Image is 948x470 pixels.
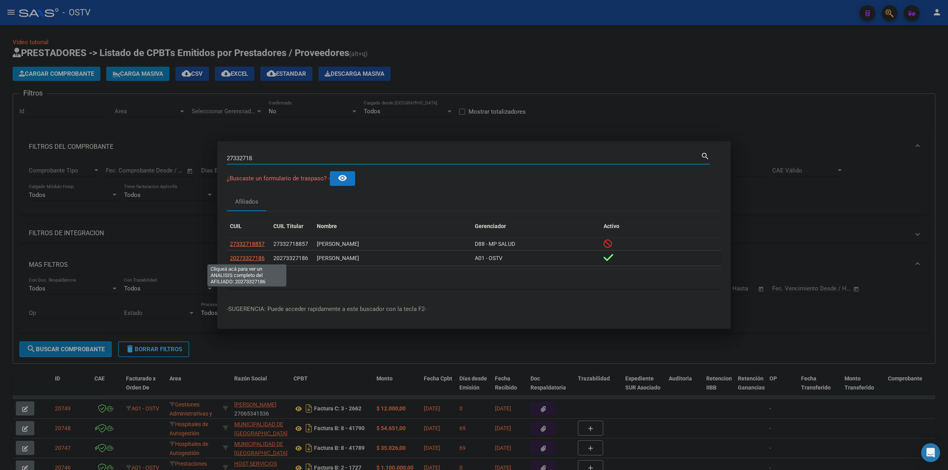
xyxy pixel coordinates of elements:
datatable-header-cell: Gerenciador [472,218,600,235]
span: 20273327186 [273,255,308,261]
span: Gerenciador [475,223,506,229]
div: Afiliados [235,197,258,206]
span: CUIL Titular [273,223,303,229]
datatable-header-cell: CUIL [227,218,270,235]
div: [PERSON_NAME] [317,254,468,263]
mat-icon: remove_red_eye [338,173,347,183]
span: Nombre [317,223,337,229]
datatable-header-cell: Nombre [314,218,472,235]
div: [PERSON_NAME] [317,240,468,249]
span: ¿Buscaste un formulario de traspaso? - [227,175,330,182]
span: 27332718857 [230,241,265,247]
span: A01 - OSTV [475,255,502,261]
span: D88 - MP SALUD [475,241,515,247]
span: 20273327186 [230,255,265,261]
div: 2 total [227,269,721,289]
span: Activo [604,223,619,229]
span: CUIL [230,223,242,229]
div: Open Intercom Messenger [921,443,940,462]
datatable-header-cell: Activo [600,218,721,235]
datatable-header-cell: CUIL Titular [270,218,314,235]
p: -SUGERENCIA: Puede acceder rapidamente a este buscador con la tecla F2- [227,305,721,314]
span: 27332718857 [273,241,308,247]
mat-icon: search [701,151,710,160]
